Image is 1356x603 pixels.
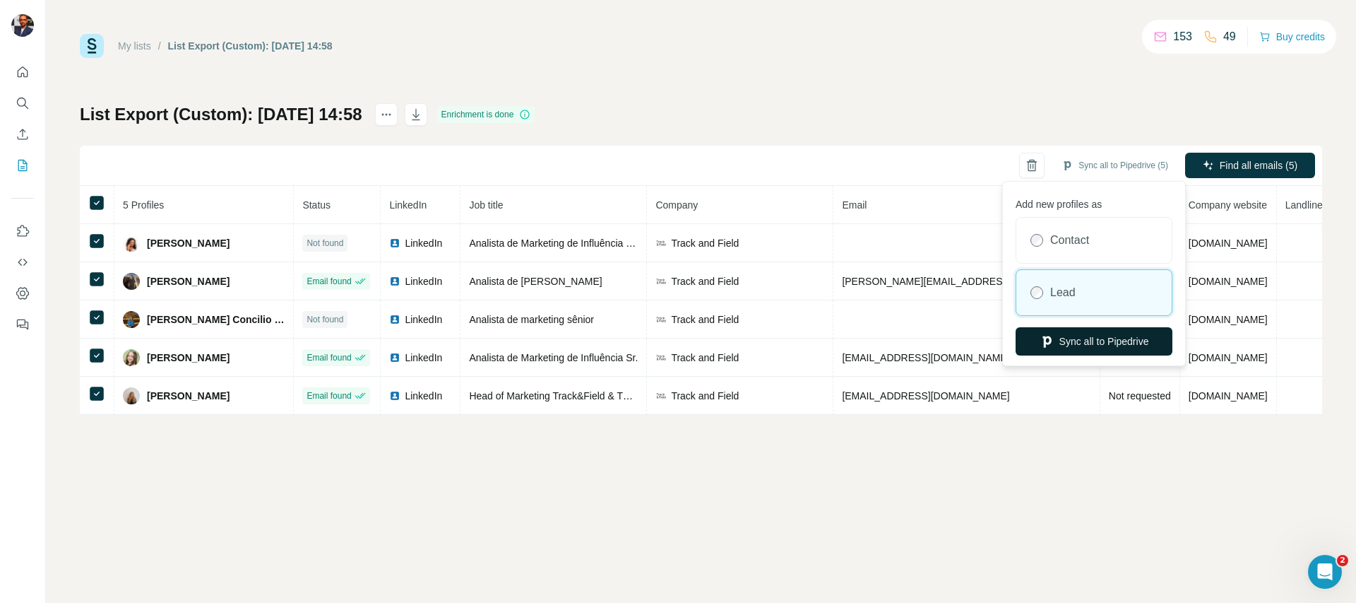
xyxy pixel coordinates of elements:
img: Avatar [11,14,34,37]
img: Avatar [123,235,140,252]
button: Buy credits [1259,27,1325,47]
span: LinkedIn [405,274,442,288]
span: LinkedIn [405,312,442,327]
button: Find all emails (5) [1185,153,1315,178]
img: company-logo [655,352,667,363]
h1: List Export (Custom): [DATE] 14:58 [80,103,362,126]
label: Contact [1050,232,1089,249]
span: [PERSON_NAME] [147,351,230,365]
span: LinkedIn [405,389,442,403]
div: List Export (Custom): [DATE] 14:58 [168,39,333,53]
p: 153 [1173,28,1192,45]
img: Avatar [123,273,140,290]
span: Analista de Marketing de Influência Sênior [469,238,654,249]
div: Enrichment is done [437,106,535,123]
span: LinkedIn [405,351,442,365]
p: Add new profiles as [1016,192,1172,211]
img: company-logo [655,276,667,287]
span: [DOMAIN_NAME] [1189,238,1268,249]
img: company-logo [655,314,667,325]
img: LinkedIn logo [389,314,400,325]
img: LinkedIn logo [389,238,400,249]
button: Sync all to Pipedrive [1016,327,1172,356]
span: LinkedIn [389,199,427,211]
span: Analista de marketing sênior [469,314,594,325]
button: Use Surfe on LinkedIn [11,218,34,244]
span: Status [302,199,331,211]
span: Landline [1285,199,1323,211]
button: My lists [11,153,34,178]
button: Use Surfe API [11,250,34,275]
span: Track and Field [671,389,739,403]
span: [EMAIL_ADDRESS][DOMAIN_NAME] [842,352,1009,363]
iframe: Intercom live chat [1308,555,1342,589]
button: Sync all to Pipedrive (5) [1052,155,1178,176]
span: Find all emails (5) [1220,158,1297,172]
li: / [158,39,161,53]
span: Track and Field [671,351,739,365]
span: [DOMAIN_NAME] [1189,276,1268,287]
button: Dashboard [11,281,34,306]
span: [PERSON_NAME] [147,236,230,250]
span: Email [842,199,867,211]
span: Job title [469,199,503,211]
span: [PERSON_NAME] [147,389,230,403]
span: [DOMAIN_NAME] [1189,390,1268,402]
img: company-logo [655,390,667,402]
span: [PERSON_NAME][EMAIL_ADDRESS][DOMAIN_NAME] [842,276,1090,287]
span: Company website [1189,199,1267,211]
span: [PERSON_NAME] Concilio Cesar [147,312,285,327]
span: 2 [1337,555,1348,566]
span: Analista de Marketing de Influência Sr. [469,352,638,363]
p: 49 [1223,28,1236,45]
span: Not found [307,237,343,250]
span: Track and Field [671,274,739,288]
button: Quick start [11,59,34,85]
span: [DOMAIN_NAME] [1189,314,1268,325]
span: Not found [307,313,343,326]
span: Head of Marketing Track&Field & T&FCo brands [469,390,681,402]
span: [EMAIL_ADDRESS][DOMAIN_NAME] [842,390,1009,402]
span: Company [655,199,698,211]
span: Email found [307,351,351,364]
span: 5 Profiles [123,199,164,211]
a: My lists [118,40,151,52]
span: LinkedIn [405,236,442,250]
span: [PERSON_NAME] [147,274,230,288]
label: Lead [1050,284,1076,301]
button: actions [375,103,398,126]
img: LinkedIn logo [389,352,400,363]
span: Not requested [1109,390,1171,402]
img: LinkedIn logo [389,390,400,402]
button: Search [11,90,34,116]
span: Email found [307,390,351,402]
img: LinkedIn logo [389,276,400,287]
img: company-logo [655,238,667,249]
img: Avatar [123,311,140,328]
span: [DOMAIN_NAME] [1189,352,1268,363]
img: Avatar [123,387,140,404]
img: Avatar [123,349,140,366]
span: Track and Field [671,236,739,250]
span: Email found [307,275,351,288]
span: Analista de [PERSON_NAME] [469,276,602,287]
button: Feedback [11,312,34,337]
button: Enrich CSV [11,122,34,147]
img: Surfe Logo [80,34,104,58]
span: Track and Field [671,312,739,327]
